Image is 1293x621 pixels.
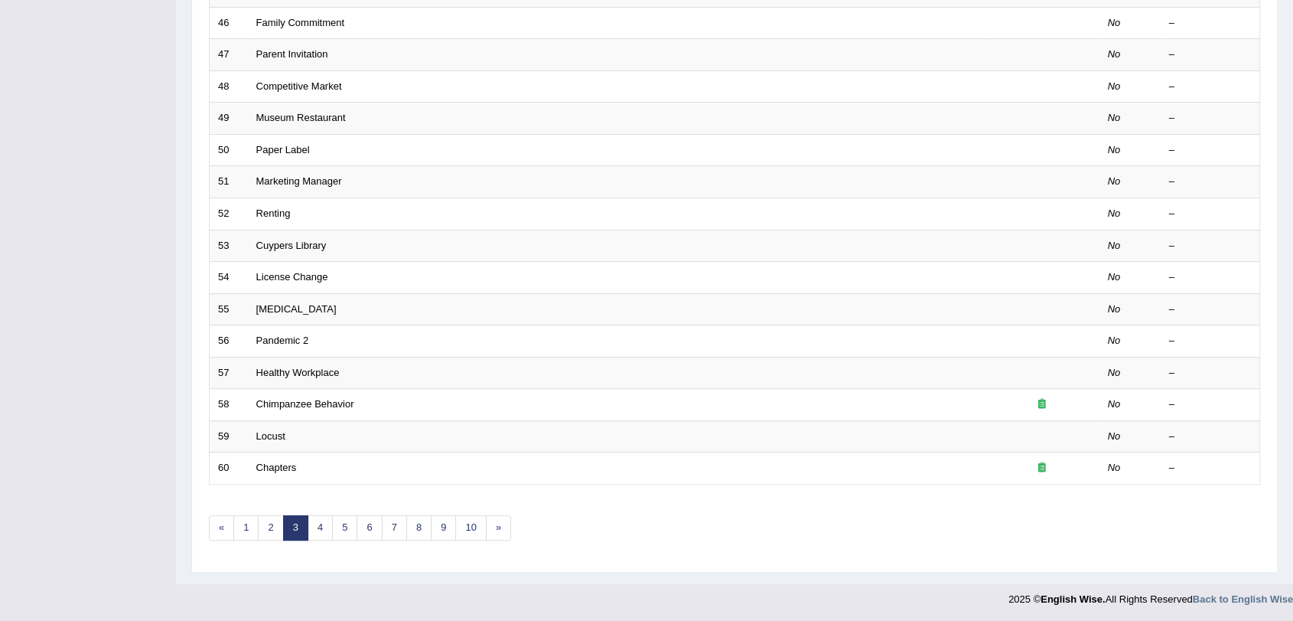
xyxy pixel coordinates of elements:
[993,397,1091,412] div: Exam occurring question
[1169,239,1252,253] div: –
[1041,593,1105,605] strong: English Wise.
[210,134,248,166] td: 50
[1169,80,1252,94] div: –
[455,515,486,541] a: 10
[256,175,342,187] a: Marketing Manager
[1169,207,1252,221] div: –
[1108,335,1121,346] em: No
[256,335,309,346] a: Pandemic 2
[1108,240,1121,251] em: No
[382,515,407,541] a: 7
[1169,143,1252,158] div: –
[1169,397,1252,412] div: –
[1108,398,1121,410] em: No
[1193,593,1293,605] a: Back to English Wise
[256,208,291,219] a: Renting
[357,515,382,541] a: 6
[210,389,248,421] td: 58
[1169,334,1252,348] div: –
[332,515,357,541] a: 5
[1169,302,1252,317] div: –
[210,39,248,71] td: 47
[210,7,248,39] td: 46
[210,453,248,485] td: 60
[256,398,354,410] a: Chimpanzee Behavior
[256,112,346,123] a: Museum Restaurant
[1108,430,1121,442] em: No
[1008,584,1293,606] div: 2025 © All Rights Reserved
[210,166,248,198] td: 51
[210,70,248,103] td: 48
[1108,462,1121,473] em: No
[210,357,248,389] td: 57
[993,461,1091,476] div: Exam occurring question
[256,271,328,283] a: License Change
[210,262,248,294] td: 54
[256,367,340,378] a: Healthy Workplace
[256,430,285,442] a: Locust
[1169,461,1252,476] div: –
[1108,17,1121,28] em: No
[1169,270,1252,285] div: –
[256,240,327,251] a: Cuypers Library
[1108,48,1121,60] em: No
[1108,80,1121,92] em: No
[1108,271,1121,283] em: No
[1108,367,1121,378] em: No
[1169,175,1252,189] div: –
[256,48,328,60] a: Parent Invitation
[233,515,259,541] a: 1
[486,515,511,541] a: »
[1169,16,1252,31] div: –
[256,144,310,155] a: Paper Label
[256,462,297,473] a: Chapters
[1169,47,1252,62] div: –
[256,303,337,315] a: [MEDICAL_DATA]
[1169,111,1252,126] div: –
[308,515,333,541] a: 4
[1108,208,1121,219] em: No
[1108,303,1121,315] em: No
[1108,112,1121,123] em: No
[210,420,248,453] td: 59
[256,17,345,28] a: Family Commitment
[1108,175,1121,187] em: No
[210,293,248,325] td: 55
[210,325,248,358] td: 56
[210,230,248,262] td: 53
[209,515,234,541] a: «
[1169,430,1252,444] div: –
[431,515,456,541] a: 9
[1169,366,1252,381] div: –
[258,515,283,541] a: 2
[1108,144,1121,155] em: No
[210,103,248,135] td: 49
[256,80,342,92] a: Competitive Market
[406,515,432,541] a: 8
[210,198,248,230] td: 52
[283,515,308,541] a: 3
